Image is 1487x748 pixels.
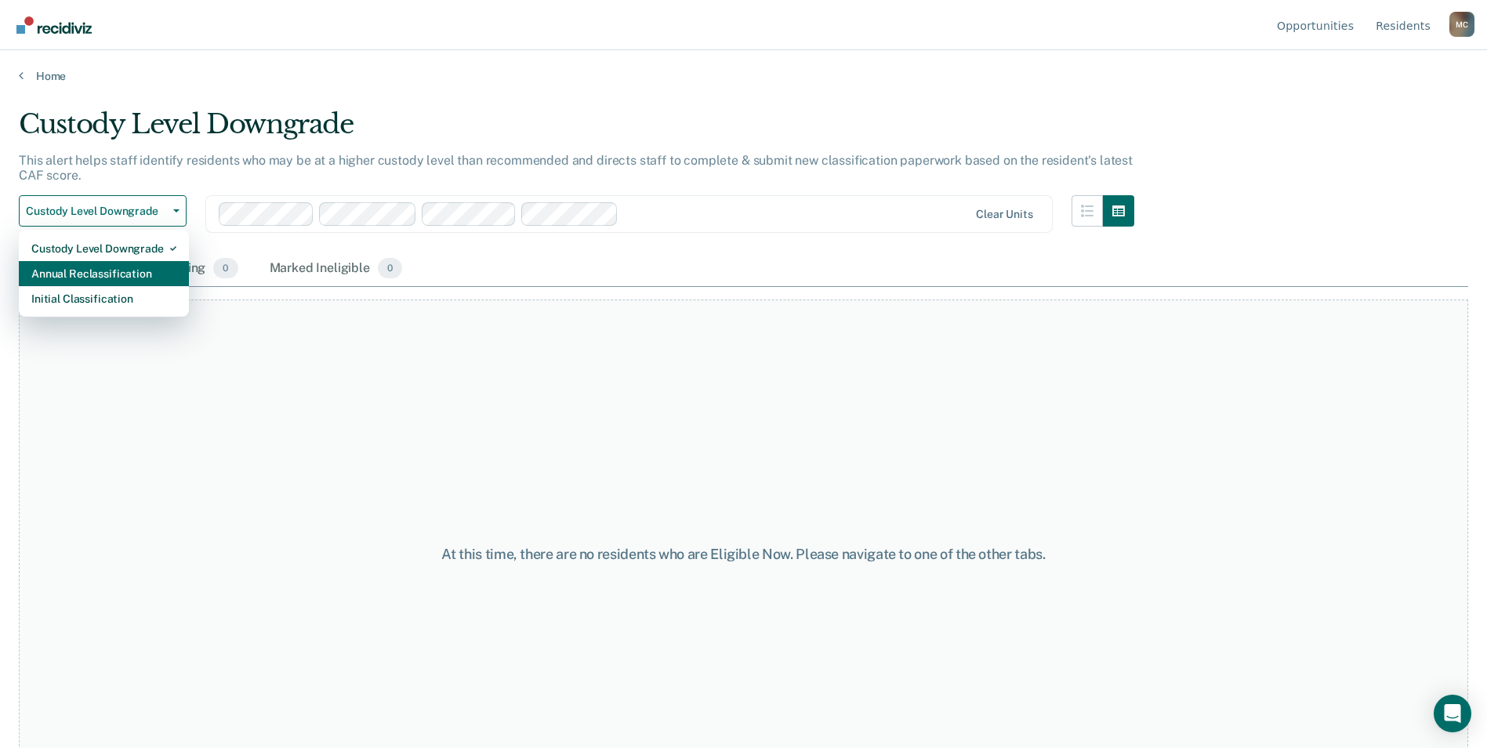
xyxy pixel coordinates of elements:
a: Home [19,69,1468,83]
div: M C [1449,12,1474,37]
div: Annual Reclassification [31,261,176,286]
div: Custody Level Downgrade [31,236,176,261]
div: Custody Level Downgrade [19,108,1134,153]
div: Initial Classification [31,286,176,311]
span: Custody Level Downgrade [26,205,167,218]
div: Clear units [976,208,1033,221]
img: Recidiviz [16,16,92,34]
span: 0 [378,258,402,278]
div: Open Intercom Messenger [1434,695,1471,732]
button: Custody Level Downgrade [19,195,187,227]
div: Marked Ineligible0 [267,252,406,286]
p: This alert helps staff identify residents who may be at a higher custody level than recommended a... [19,153,1133,183]
span: 0 [213,258,238,278]
div: Dropdown Menu [19,230,189,318]
button: Profile dropdown button [1449,12,1474,37]
div: Pending0 [155,252,241,286]
div: At this time, there are no residents who are Eligible Now. Please navigate to one of the other tabs. [382,546,1106,563]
